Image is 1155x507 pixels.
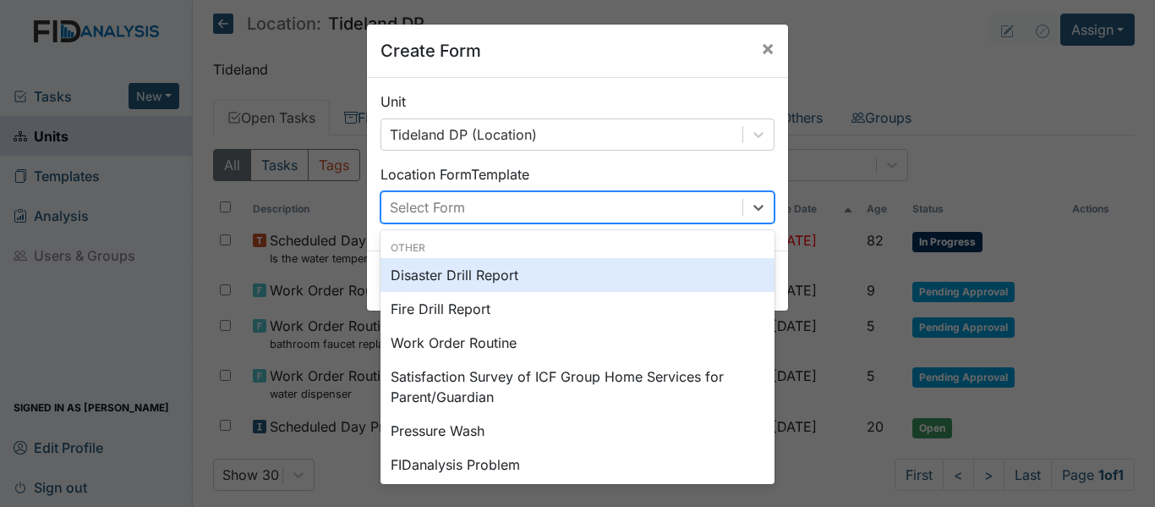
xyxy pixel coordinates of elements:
div: FIDanalysis Problem [380,448,775,482]
span: × [761,36,775,60]
h5: Create Form [380,38,481,63]
button: Close [747,25,788,72]
label: Location Form Template [380,164,529,185]
label: Unit [380,91,406,112]
div: Tideland DP (Location) [390,124,537,145]
div: Work Order Routine [380,326,775,360]
div: Other [380,240,775,256]
div: Select Form [390,197,465,218]
div: Satisfaction Survey of ICF Group Home Services for Parent/Guardian [380,360,775,414]
div: Fire Drill Report [380,292,775,326]
div: Pressure Wash [380,414,775,448]
div: Disaster Drill Report [380,258,775,292]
